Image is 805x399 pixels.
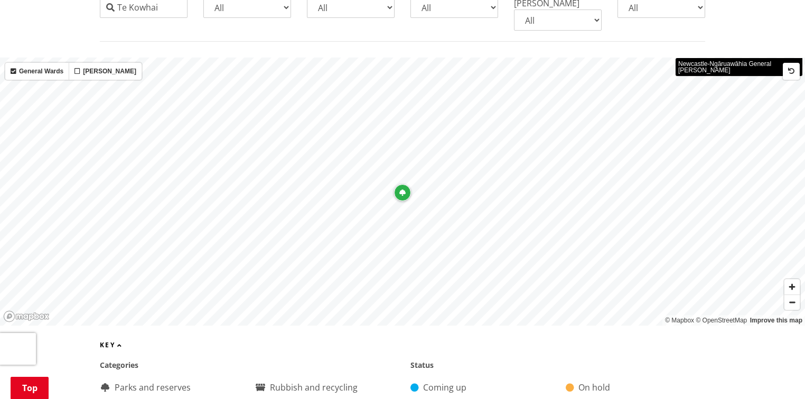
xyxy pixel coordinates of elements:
[410,381,550,394] div: Coming up
[696,317,747,324] a: OpenStreetMap
[255,381,395,394] div: Rubbish and recycling
[394,184,411,201] div: Map marker
[11,377,49,399] a: Top
[69,63,142,80] label: [PERSON_NAME]
[100,381,239,394] div: Parks and reserves
[410,359,705,370] div: Status
[5,63,69,80] label: General Wards
[784,279,800,294] button: Zoom in
[3,310,50,322] a: Mapbox homepage
[665,317,694,324] a: Mapbox
[756,355,794,393] iframe: Messenger Launcher
[678,61,800,73] div: Newcastle-Ngāruawāhia General [PERSON_NAME]
[566,381,705,394] div: On hold
[750,317,802,324] a: Improve this map
[100,359,395,370] div: Categories
[784,294,800,310] button: Zoom out
[783,63,800,80] button: Reset
[100,341,123,349] button: Key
